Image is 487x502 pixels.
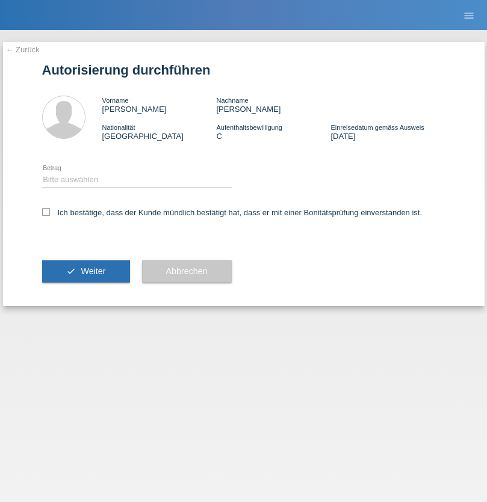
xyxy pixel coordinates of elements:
[42,260,130,283] button: check Weiter
[166,266,208,276] span: Abbrechen
[66,266,76,276] i: check
[142,260,232,283] button: Abbrechen
[330,123,445,141] div: [DATE]
[463,10,475,22] i: menu
[102,123,217,141] div: [GEOGRAPHIC_DATA]
[6,45,40,54] a: ← Zurück
[216,124,282,131] span: Aufenthaltsbewilligung
[457,11,481,19] a: menu
[42,208,423,217] label: Ich bestätige, dass der Kunde mündlich bestätigt hat, dass er mit einer Bonitätsprüfung einversta...
[330,124,424,131] span: Einreisedatum gemäss Ausweis
[216,123,330,141] div: C
[216,96,330,114] div: [PERSON_NAME]
[102,124,135,131] span: Nationalität
[102,96,217,114] div: [PERSON_NAME]
[42,63,445,78] h1: Autorisierung durchführen
[216,97,248,104] span: Nachname
[81,266,105,276] span: Weiter
[102,97,129,104] span: Vorname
